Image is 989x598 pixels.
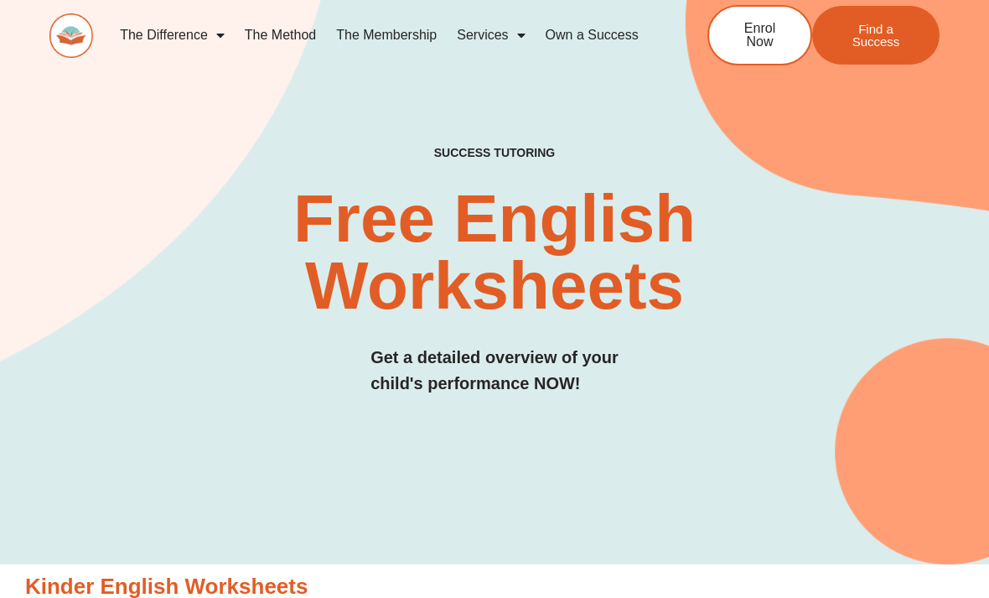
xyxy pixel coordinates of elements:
[370,345,619,397] h3: Get a detailed overview of your child's performance NOW!
[110,16,656,55] nav: Menu
[326,16,447,55] a: The Membership
[536,16,649,55] a: Own a Success
[201,185,789,320] h2: Free English Worksheets​
[837,23,914,48] span: Find a Success
[447,16,535,55] a: Services
[707,5,812,65] a: Enrol Now
[812,6,940,65] a: Find a Success
[734,22,785,49] span: Enrol Now
[110,16,235,55] a: The Difference
[363,146,626,160] h4: SUCCESS TUTORING​
[235,16,326,55] a: The Method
